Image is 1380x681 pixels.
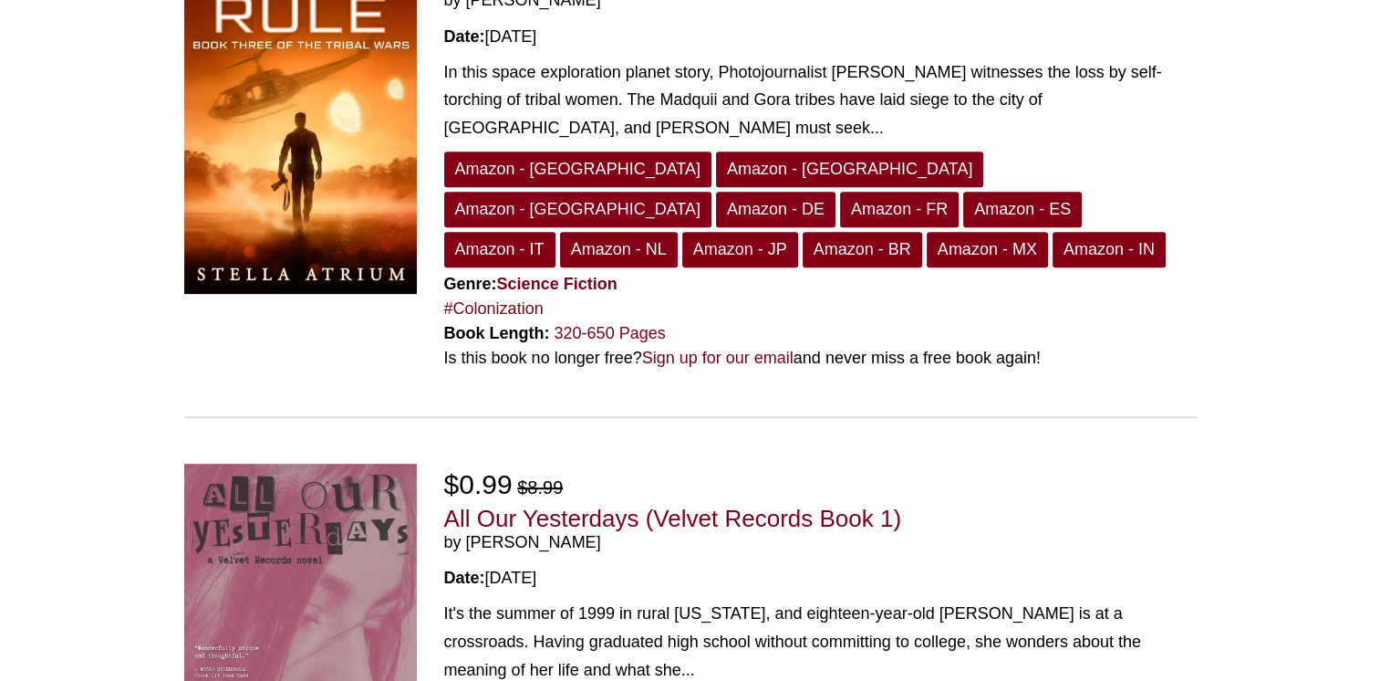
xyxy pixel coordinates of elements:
a: Amazon - NL [560,232,678,267]
a: Sign up for our email [642,349,794,367]
a: All Our Yesterdays (Velvet Records Book 1) [444,505,901,532]
a: 320-650 Pages [555,324,666,342]
a: Amazon - IN [1053,232,1166,267]
span: $0.99 [444,469,513,499]
div: Is this book no longer free? and never miss a free book again! [444,346,1197,371]
del: $8.99 [517,477,563,498]
a: Science Fiction [497,275,617,293]
div: [DATE] [444,566,1197,591]
a: Amazon - BR [803,232,922,267]
a: Amazon - ES [963,192,1082,227]
a: Amazon - [GEOGRAPHIC_DATA] [716,152,983,187]
a: Amazon - MX [927,232,1048,267]
a: Amazon - IT [444,232,555,267]
strong: Date: [444,27,485,46]
strong: Genre: [444,275,617,293]
a: Amazon - FR [840,192,959,227]
a: #Colonization [444,299,544,318]
a: Amazon - [GEOGRAPHIC_DATA] [444,152,711,187]
div: In this space exploration planet story, Photojournalist [PERSON_NAME] witnesses the loss by self-... [444,58,1197,142]
strong: Date: [444,569,485,587]
strong: Book Length: [444,324,550,342]
span: by [PERSON_NAME] [444,533,1197,553]
a: Amazon - [GEOGRAPHIC_DATA] [444,192,711,227]
div: [DATE] [444,25,1197,49]
a: Amazon - DE [716,192,835,227]
a: Amazon - JP [682,232,798,267]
